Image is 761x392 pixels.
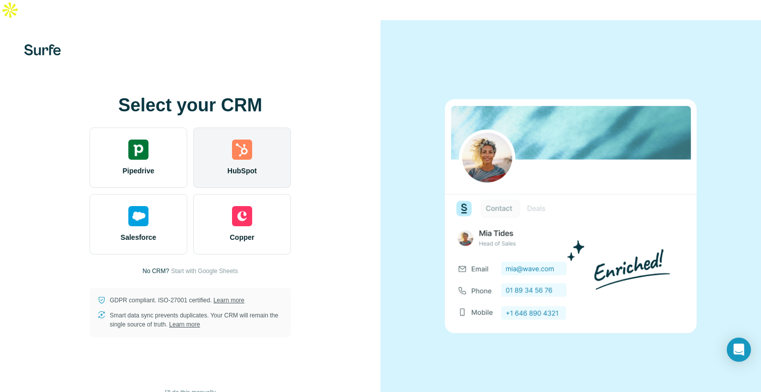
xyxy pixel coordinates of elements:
p: No CRM? [142,267,169,276]
span: HubSpot [227,166,257,176]
img: Surfe's logo [24,44,61,55]
p: GDPR compliant. ISO-27001 certified. [110,296,244,305]
img: pipedrive's logo [128,140,148,160]
button: Start with Google Sheets [171,267,238,276]
img: hubspot's logo [232,140,252,160]
p: Smart data sync prevents duplicates. Your CRM will remain the single source of truth. [110,311,283,329]
span: Pipedrive [122,166,154,176]
a: Learn more [213,297,244,304]
a: Learn more [169,321,200,328]
span: Copper [230,232,255,242]
img: none image [445,99,697,333]
span: Salesforce [121,232,157,242]
img: copper's logo [232,206,252,226]
img: salesforce's logo [128,206,148,226]
div: Open Intercom Messenger [727,338,751,362]
h1: Select your CRM [90,95,291,115]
